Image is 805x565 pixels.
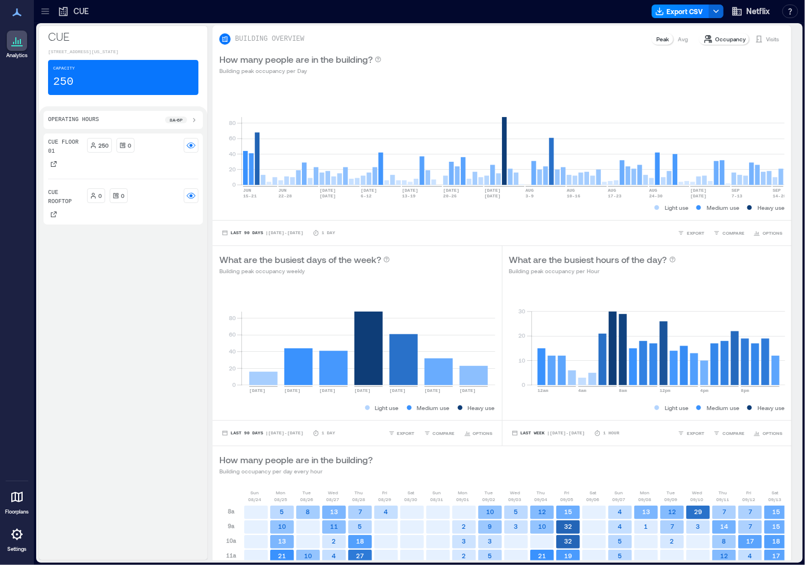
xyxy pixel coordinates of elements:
[514,523,518,530] text: 3
[319,188,336,193] text: [DATE]
[301,496,314,503] p: 08/26
[613,496,626,503] p: 09/07
[170,117,183,123] p: 8a - 6p
[509,266,676,275] p: Building peak occupancy per Hour
[720,552,728,559] text: 12
[690,193,707,199] text: [DATE]
[53,74,73,90] p: 250
[5,508,29,515] p: Floorplans
[732,188,740,193] text: SEP
[3,27,31,62] a: Analytics
[322,430,335,437] p: 1 Day
[3,521,31,556] a: Settings
[389,388,406,393] text: [DATE]
[619,388,627,393] text: 8am
[665,203,689,212] p: Light use
[279,193,292,199] text: 22-28
[229,166,236,172] tspan: 20
[332,552,336,559] text: 4
[462,552,466,559] text: 2
[707,403,739,412] p: Medium use
[219,467,373,476] p: Building occupancy per day every hour
[485,489,494,496] p: Tue
[306,508,310,515] text: 8
[711,227,747,239] button: COMPARE
[354,388,371,393] text: [DATE]
[772,537,780,545] text: 18
[358,508,362,515] text: 7
[564,508,572,515] text: 15
[567,188,575,193] text: AUG
[608,188,617,193] text: AUG
[640,489,650,496] p: Mon
[462,537,466,545] text: 3
[48,49,198,55] p: [STREET_ADDRESS][US_STATE]
[747,489,752,496] p: Fri
[732,193,742,199] text: 7-13
[48,188,83,206] p: CUE Rooftop
[99,191,102,200] p: 0
[722,230,745,236] span: COMPARE
[251,489,259,496] p: Sun
[565,489,570,496] p: Fri
[665,403,689,412] p: Light use
[668,508,676,515] text: 12
[330,523,338,530] text: 11
[73,6,89,17] p: CUE
[486,508,494,515] text: 10
[590,489,596,496] p: Sat
[483,496,496,503] p: 09/02
[278,537,286,545] text: 13
[772,489,778,496] p: Sat
[249,388,266,393] text: [DATE]
[650,188,658,193] text: AUG
[652,5,709,18] button: Export CSV
[433,430,455,437] span: COMPARE
[751,227,785,239] button: OPTIONS
[728,2,773,20] button: Netflix
[322,230,335,236] p: 1 Day
[758,403,785,412] p: Heavy use
[229,348,236,355] tspan: 40
[2,484,32,519] a: Floorplans
[219,53,373,66] p: How many people are in the building?
[405,496,418,503] p: 08/30
[433,489,442,496] p: Sun
[235,34,304,44] p: BUILDING OVERVIEW
[656,34,669,44] p: Peak
[330,508,338,515] text: 13
[720,523,728,530] text: 14
[587,496,600,503] p: 09/06
[763,430,782,437] span: OPTIONS
[278,523,286,530] text: 10
[402,188,418,193] text: [DATE]
[402,193,416,199] text: 13-19
[304,552,312,559] text: 10
[711,428,747,439] button: COMPARE
[229,331,236,338] tspan: 60
[618,508,622,515] text: 4
[717,496,730,503] p: 09/11
[276,489,286,496] p: Mon
[758,203,785,212] p: Heavy use
[122,191,125,200] p: 0
[219,253,381,266] p: What are the busiest days of the week?
[526,188,534,193] text: AUG
[358,523,362,530] text: 5
[670,523,674,530] text: 7
[763,230,782,236] span: OPTIONS
[219,266,390,275] p: Building peak occupancy weekly
[383,489,388,496] p: Fri
[473,430,493,437] span: OPTIONS
[748,523,752,530] text: 7
[357,552,365,559] text: 27
[707,203,739,212] p: Medium use
[578,388,587,393] text: 4am
[457,496,470,503] p: 09/01
[229,365,236,372] tspan: 20
[328,489,338,496] p: Wed
[417,403,450,412] p: Medium use
[509,496,522,503] p: 09/03
[327,496,340,503] p: 08/27
[772,523,780,530] text: 15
